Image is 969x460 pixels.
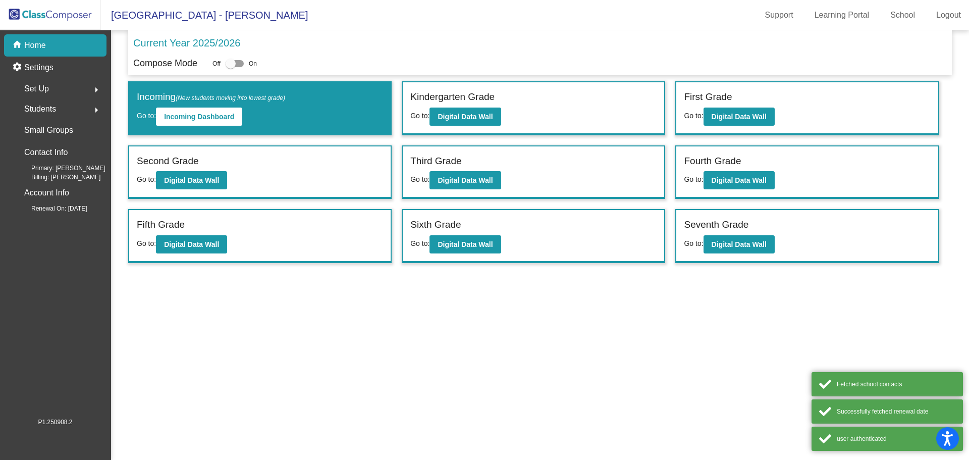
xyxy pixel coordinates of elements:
[410,239,429,247] span: Go to:
[12,62,24,74] mat-icon: settings
[133,35,240,50] p: Current Year 2025/2026
[90,104,102,116] mat-icon: arrow_right
[837,380,955,389] div: Fetched school contacts
[137,90,285,105] label: Incoming
[156,235,227,253] button: Digital Data Wall
[24,145,68,160] p: Contact Info
[15,204,87,213] span: Renewal On: [DATE]
[137,175,156,183] span: Go to:
[24,82,49,96] span: Set Up
[212,59,221,68] span: Off
[24,102,56,116] span: Students
[429,108,501,126] button: Digital Data Wall
[410,90,495,105] label: Kindergarten Grade
[101,7,308,23] span: [GEOGRAPHIC_DATA] - [PERSON_NAME]
[438,240,493,248] b: Digital Data Wall
[90,84,102,96] mat-icon: arrow_right
[684,239,703,247] span: Go to:
[429,235,501,253] button: Digital Data Wall
[684,175,703,183] span: Go to:
[410,175,429,183] span: Go to:
[137,218,185,232] label: Fifth Grade
[156,108,242,126] button: Incoming Dashboard
[704,171,775,189] button: Digital Data Wall
[882,7,923,23] a: School
[704,235,775,253] button: Digital Data Wall
[24,186,69,200] p: Account Info
[12,39,24,52] mat-icon: home
[438,176,493,184] b: Digital Data Wall
[24,123,73,137] p: Small Groups
[757,7,801,23] a: Support
[712,240,767,248] b: Digital Data Wall
[137,239,156,247] span: Go to:
[24,62,53,74] p: Settings
[684,154,741,169] label: Fourth Grade
[806,7,878,23] a: Learning Portal
[410,112,429,120] span: Go to:
[928,7,969,23] a: Logout
[438,113,493,121] b: Digital Data Wall
[164,113,234,121] b: Incoming Dashboard
[704,108,775,126] button: Digital Data Wall
[176,94,285,101] span: (New students moving into lowest grade)
[410,154,461,169] label: Third Grade
[15,164,105,173] span: Primary: [PERSON_NAME]
[429,171,501,189] button: Digital Data Wall
[137,154,199,169] label: Second Grade
[164,240,219,248] b: Digital Data Wall
[684,112,703,120] span: Go to:
[410,218,461,232] label: Sixth Grade
[684,90,732,105] label: First Grade
[15,173,100,182] span: Billing: [PERSON_NAME]
[249,59,257,68] span: On
[837,434,955,443] div: user authenticated
[156,171,227,189] button: Digital Data Wall
[712,176,767,184] b: Digital Data Wall
[837,407,955,416] div: Successfully fetched renewal date
[137,112,156,120] span: Go to:
[684,218,748,232] label: Seventh Grade
[164,176,219,184] b: Digital Data Wall
[712,113,767,121] b: Digital Data Wall
[24,39,46,52] p: Home
[133,57,197,70] p: Compose Mode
